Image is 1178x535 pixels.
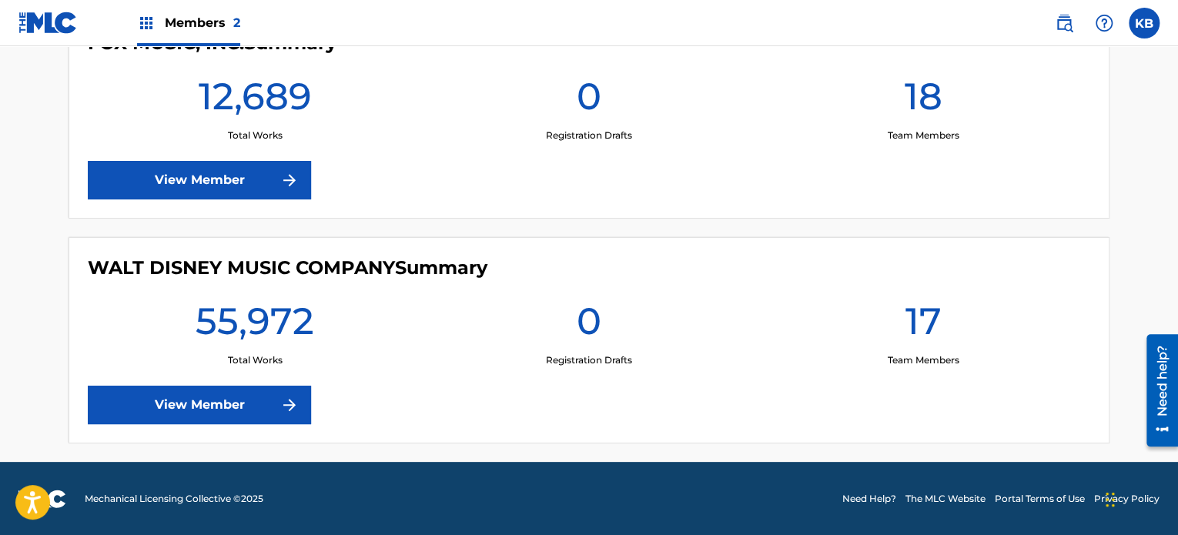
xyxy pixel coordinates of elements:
p: Team Members [887,129,959,142]
a: Public Search [1049,8,1079,38]
img: MLC Logo [18,12,78,34]
div: Drag [1106,476,1115,523]
img: logo [18,490,66,508]
img: Top Rightsholders [137,14,156,32]
p: Total Works [227,353,282,367]
h1: 17 [905,298,941,353]
img: search [1055,14,1073,32]
img: help [1095,14,1113,32]
iframe: Chat Widget [1101,461,1178,535]
a: Portal Terms of Use [995,492,1085,506]
div: User Menu [1129,8,1160,38]
span: 2 [233,15,240,30]
iframe: Resource Center [1135,329,1178,453]
a: View Member [88,161,311,199]
h4: WALT DISNEY MUSIC COMPANY [88,256,487,279]
a: View Member [88,386,311,424]
p: Total Works [227,129,282,142]
a: Privacy Policy [1094,492,1160,506]
p: Registration Drafts [546,129,632,142]
span: Mechanical Licensing Collective © 2025 [85,492,263,506]
h1: 0 [577,298,601,353]
img: f7272a7cc735f4ea7f67.svg [280,171,299,189]
img: f7272a7cc735f4ea7f67.svg [280,396,299,414]
h1: 55,972 [196,298,314,353]
h1: 0 [577,73,601,129]
a: The MLC Website [905,492,986,506]
a: Need Help? [842,492,896,506]
div: Help [1089,8,1119,38]
span: Members [165,14,240,32]
p: Team Members [887,353,959,367]
p: Registration Drafts [546,353,632,367]
h1: 12,689 [198,73,311,129]
h1: 18 [904,73,942,129]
